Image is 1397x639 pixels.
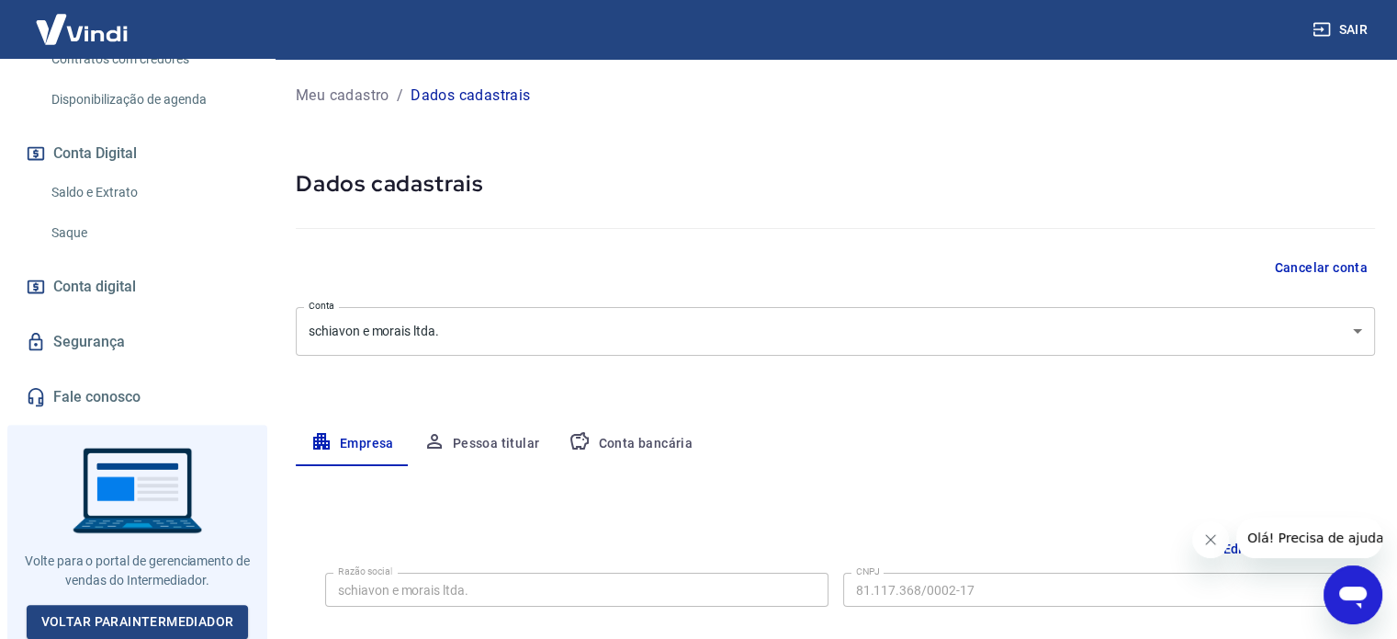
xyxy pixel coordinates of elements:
[44,81,253,119] a: Disponibilização de agenda
[296,169,1375,199] h5: Dados cadastrais
[554,422,707,466] button: Conta bancária
[11,13,154,28] span: Olá! Precisa de ajuda?
[1192,521,1229,558] iframe: Fechar mensagem
[22,322,253,362] a: Segurança
[409,422,555,466] button: Pessoa titular
[53,274,136,300] span: Conta digital
[22,1,141,57] img: Vindi
[44,214,253,252] a: Saque
[397,85,403,107] p: /
[296,85,389,107] a: Meu cadastro
[44,174,253,211] a: Saldo e Extrato
[1324,565,1382,624] iframe: Botão para abrir a janela de mensagens
[411,85,530,107] p: Dados cadastrais
[22,267,253,307] a: Conta digital
[296,422,409,466] button: Empresa
[309,299,334,313] label: Conta
[338,565,392,578] label: Razão social
[1236,518,1382,558] iframe: Mensagem da empresa
[1267,251,1375,285] button: Cancelar conta
[1309,13,1375,47] button: Sair
[27,605,249,639] a: Voltar paraIntermediador
[296,307,1375,356] div: schiavon e morais ltda.
[22,377,253,417] a: Fale conosco
[22,133,253,174] button: Conta Digital
[856,565,880,578] label: CNPJ
[44,40,253,78] a: Contratos com credores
